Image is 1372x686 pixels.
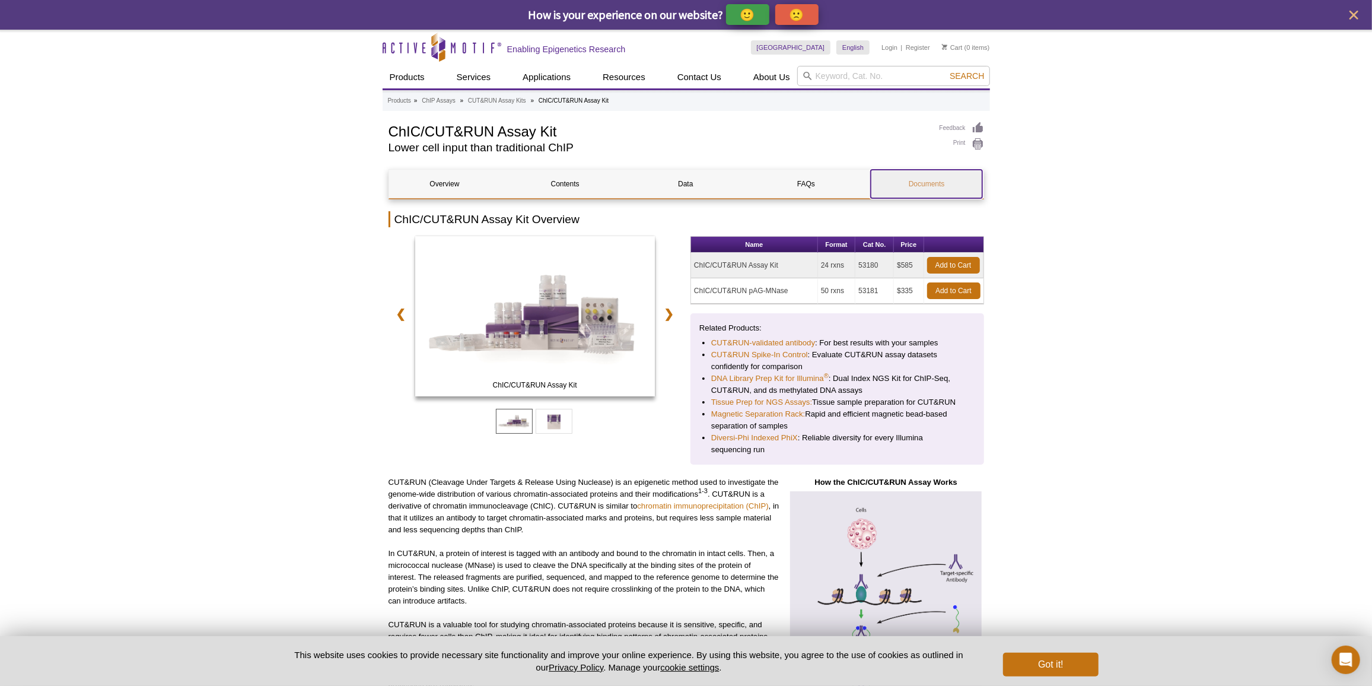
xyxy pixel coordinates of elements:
a: Add to Cart [927,282,981,299]
input: Keyword, Cat. No. [797,66,990,86]
sup: 1-3 [698,488,708,495]
a: Documents [871,170,982,198]
th: Cat No. [855,237,894,253]
p: 🙂 [740,7,755,22]
h1: ChIC/CUT&RUN Assay Kit [389,122,928,139]
td: 50 rxns [818,278,855,304]
th: Format [818,237,855,253]
a: DNA Library Prep Kit for Illumina® [711,373,829,385]
a: Diversi-Phi Indexed PhiX [711,432,798,444]
li: » [531,97,534,104]
td: ChIC/CUT&RUN pAG-MNase [691,278,818,304]
a: Register [906,43,930,52]
td: ChIC/CUT&RUN Assay Kit [691,253,818,278]
a: ChIP Assays [422,96,456,106]
li: ChIC/CUT&RUN Assay Kit [539,97,609,104]
td: 53181 [855,278,894,304]
p: Related Products: [699,322,975,334]
h2: ChIC/CUT&RUN Assay Kit Overview [389,211,984,227]
li: | [901,40,903,55]
a: Privacy Policy [549,662,603,672]
p: This website uses cookies to provide necessary site functionality and improve your online experie... [274,649,984,674]
a: Tissue Prep for NGS Assays: [711,396,812,408]
a: ❮ [389,300,414,328]
button: Search [946,71,988,81]
td: 53180 [855,253,894,278]
li: : Dual Index NGS Kit for ChIP-Seq, CUT&RUN, and ds methylated DNA assays [711,373,963,396]
a: Products [388,96,411,106]
a: CUT&RUN Assay Kits [468,96,526,106]
p: CUT&RUN (Cleavage Under Targets & Release Using Nuclease) is an epigenetic method used to investi... [389,477,779,536]
a: Add to Cart [927,257,980,274]
li: » [414,97,418,104]
a: Print [940,138,984,151]
a: Magnetic Separation Rack: [711,408,805,420]
p: 🙁 [790,7,804,22]
a: Feedback [940,122,984,135]
li: Tissue sample preparation for CUT&RUN [711,396,963,408]
a: CUT&RUN-validated antibody [711,337,815,349]
a: CUT&RUN Spike-In Control [711,349,808,361]
a: Login [881,43,897,52]
span: ChIC/CUT&RUN Assay Kit [418,379,652,391]
img: ChIC/CUT&RUN Assay Kit [415,236,655,396]
strong: How the ChIC/CUT&RUN Assay Works [814,478,957,487]
td: 24 rxns [818,253,855,278]
li: » [460,97,464,104]
div: Open Intercom Messenger [1332,646,1360,674]
li: Rapid and efficient magnetic bead-based separation of samples [711,408,963,432]
a: Contact Us [670,66,728,88]
li: : Evaluate CUT&RUN assay datasets confidently for comparison [711,349,963,373]
th: Price [894,237,924,253]
button: Got it! [1003,653,1098,677]
img: Your Cart [942,44,947,50]
button: cookie settings [660,662,719,672]
sup: ® [824,372,829,379]
a: About Us [746,66,797,88]
span: Search [950,71,984,81]
a: FAQs [750,170,862,198]
button: close [1346,8,1361,23]
a: [GEOGRAPHIC_DATA] [751,40,831,55]
li: : Reliable diversity for every Illumina sequencing run [711,432,963,456]
h2: Enabling Epigenetics Research [507,44,626,55]
h2: Lower cell input than traditional ChIP [389,142,928,153]
a: Products [383,66,432,88]
a: English [836,40,870,55]
a: Data [630,170,741,198]
a: Resources [596,66,652,88]
a: chromatin immunoprecipitation (ChIP) [637,501,768,510]
a: Cart [942,43,963,52]
a: ❯ [656,300,682,328]
a: Overview [389,170,501,198]
li: (0 items) [942,40,990,55]
p: In CUT&RUN, a protein of interest is tagged with an antibody and bound to the chromatin in intact... [389,548,779,607]
a: Contents [510,170,621,198]
span: How is your experience on our website? [529,7,724,22]
td: $335 [894,278,924,304]
td: $585 [894,253,924,278]
a: Services [450,66,498,88]
a: ChIC/CUT&RUN Assay Kit [415,236,655,400]
a: Applications [515,66,578,88]
li: : For best results with your samples [711,337,963,349]
th: Name [691,237,818,253]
